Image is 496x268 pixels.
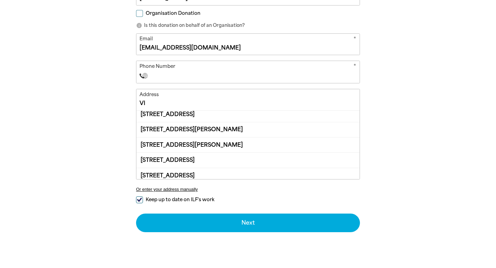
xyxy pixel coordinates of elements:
span: Organisation Donation [146,10,200,17]
input: Organisation Donation [136,10,143,17]
span: Keep up to date on ILF's work [146,196,214,203]
i: info [136,22,142,29]
div: [STREET_ADDRESS][PERSON_NAME] [136,137,360,152]
div: [STREET_ADDRESS][PERSON_NAME] [136,122,360,137]
div: [STREET_ADDRESS] [136,107,360,122]
button: Or enter your address manually [136,187,360,192]
input: Keep up to date on ILF's work [136,196,143,203]
i: Required [353,63,356,71]
div: [STREET_ADDRESS] [136,152,360,167]
p: Is this donation on behalf of an Organisation? [136,22,360,29]
div: [STREET_ADDRESS] [136,168,360,183]
button: Next [136,214,360,232]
